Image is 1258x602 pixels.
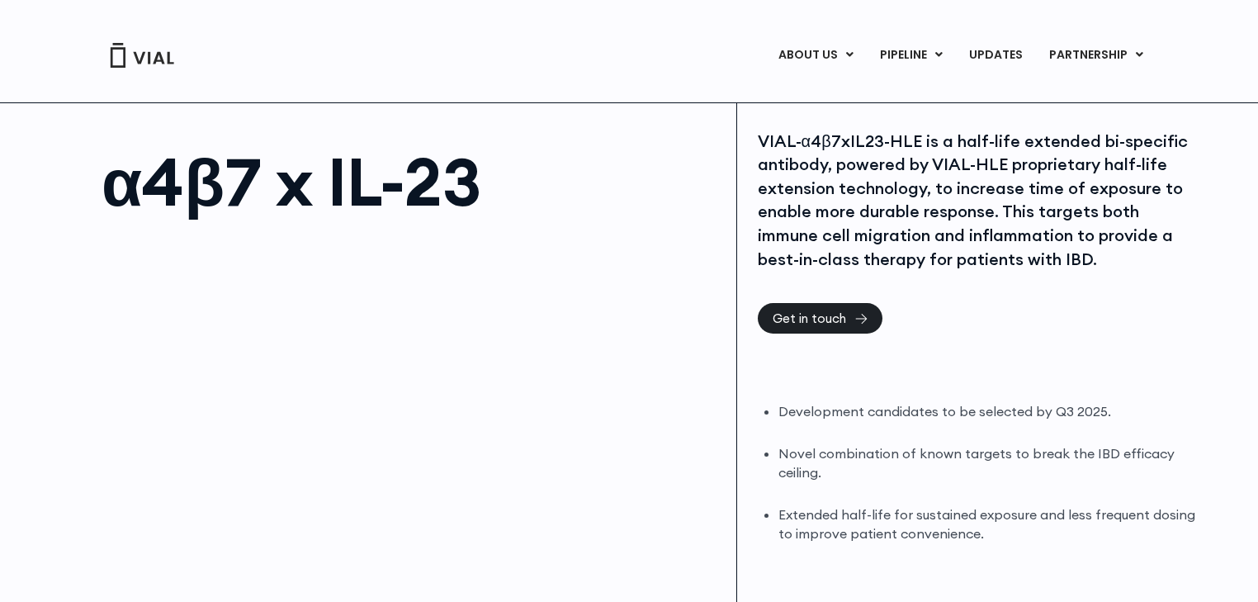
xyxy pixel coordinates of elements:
a: ABOUT USMenu Toggle [765,41,866,69]
a: PIPELINEMenu Toggle [867,41,955,69]
div: VIAL-α4β7xIL23-HLE is a half-life extended bi-specific antibody, powered by VIAL-HLE proprietary ... [758,130,1199,272]
img: Vial Logo [109,43,175,68]
h1: α4β7 x IL-23 [102,149,720,215]
span: Get in touch [773,312,846,325]
a: PARTNERSHIPMenu Toggle [1036,41,1156,69]
a: Get in touch [758,303,882,334]
li: Extended half-life for sustained exposure and less frequent dosing to improve patient convenience. [778,505,1199,543]
a: UPDATES [956,41,1035,69]
li: Novel combination of known targets to break the IBD efficacy ceiling. [778,444,1199,482]
li: Development candidates to be selected by Q3 2025. [778,402,1199,421]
